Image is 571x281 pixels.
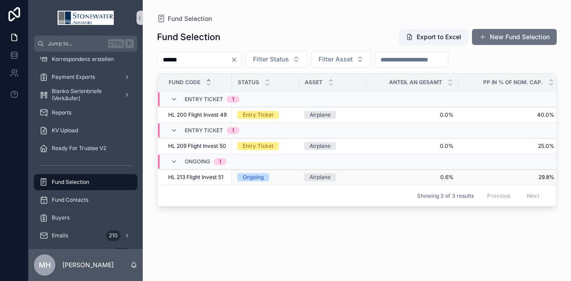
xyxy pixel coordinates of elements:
div: Ongoing [243,173,264,181]
span: Fund Contacts [52,196,88,204]
div: 11.426 [111,248,132,259]
a: Airplane [304,173,360,181]
a: Korrespondenz erstellen [34,51,137,67]
span: MH [39,260,51,270]
a: 0.0% [371,111,454,118]
span: Showing 3 of 3 results [417,192,474,200]
span: HL 213 Flight Invest 51 [168,174,223,181]
button: Select Button [245,51,307,68]
button: Jump to...CtrlK [34,36,137,52]
span: Blanko Serienbriefe (Verkäufer) [52,88,117,102]
a: Entry Ticket [237,142,294,150]
span: PP in % of Nom. Cap. [483,79,543,86]
span: Asset [305,79,323,86]
a: Airplane [304,142,360,150]
span: K [126,40,133,47]
a: KV Upload [34,122,137,138]
span: Reports [52,109,71,116]
a: Entry Ticket [237,111,294,119]
a: 0.0% [371,143,454,150]
span: Korrespondenz erstellen [52,56,114,63]
a: 11.426 [34,245,137,261]
span: Jump to... [48,40,104,47]
a: Fund Selection [34,174,137,190]
a: Reports [34,105,137,121]
span: Anteil an Gesamt [389,79,442,86]
a: Airplane [304,111,360,119]
span: KV Upload [52,127,78,134]
span: Emails [52,232,68,239]
a: 25.0% [464,143,554,150]
div: scrollable content [29,52,143,249]
button: Select Button [311,51,371,68]
button: New Fund Selection [472,29,557,45]
div: 1 [232,96,234,103]
a: HL 213 Flight Invest 51 [168,174,227,181]
div: Entry Ticket [243,111,273,119]
span: Filter Asset [319,55,353,64]
a: 40.0% [464,111,554,118]
p: [PERSON_NAME] [62,261,114,269]
div: 1 [232,127,234,134]
div: 210 [106,230,120,241]
span: Status [238,79,259,86]
a: Fund Contacts [34,192,137,208]
span: Filter Status [253,55,289,64]
a: Ongoing [237,173,294,181]
span: Ready For Trustee V2 [52,145,106,152]
h1: Fund Selection [157,31,220,43]
div: Entry Ticket [243,142,273,150]
a: HL 200 Flight Invest 49 [168,111,227,118]
span: Entry Ticket [185,96,223,103]
span: Fund Selection [168,14,212,23]
div: Airplane [310,111,331,119]
div: 1 [219,158,221,165]
div: Airplane [310,142,331,150]
a: Buyers [34,210,137,226]
a: Emails210 [34,228,137,244]
span: Payment Exports [52,73,95,81]
button: Clear [231,56,241,63]
span: Ctrl [108,39,124,48]
a: Payment Exports [34,69,137,85]
span: Buyers [52,214,70,221]
button: Export to Excel [399,29,468,45]
span: Fund Selection [52,179,89,186]
a: 0.6% [371,174,454,181]
a: 29.8% [464,174,554,181]
a: Blanko Serienbriefe (Verkäufer) [34,87,137,103]
div: Airplane [310,173,331,181]
span: Entry Ticket [185,127,223,134]
a: HL 209 Flight Invest 50 [168,143,227,150]
span: Ongoing [185,158,210,165]
a: Fund Selection [157,14,212,23]
img: App logo [58,11,114,25]
a: Ready For Trustee V2 [34,140,137,156]
span: Fund Code [169,79,200,86]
